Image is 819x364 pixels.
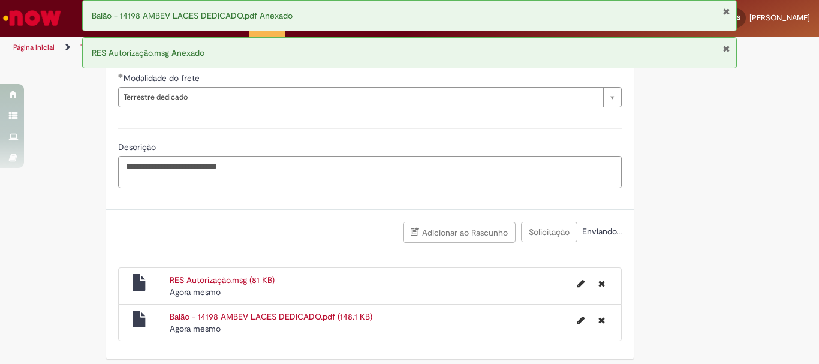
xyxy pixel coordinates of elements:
[570,274,592,293] button: Editar nome de arquivo RES Autorização.msg
[722,7,730,16] button: Fechar Notificação
[170,287,221,297] time: 30/09/2025 18:40:07
[124,73,202,83] span: Modalidade do frete
[13,43,55,52] a: Página inicial
[170,287,221,297] span: Agora mesmo
[170,323,221,334] time: 30/09/2025 18:40:02
[170,323,221,334] span: Agora mesmo
[570,311,592,330] button: Editar nome de arquivo Balão - 14198 AMBEV LAGES DEDICADO.pdf
[92,10,293,21] span: Balão - 14198 AMBEV LAGES DEDICADO.pdf Anexado
[722,44,730,53] button: Fechar Notificação
[9,37,537,59] ul: Trilhas de página
[118,73,124,78] span: Obrigatório Preenchido
[118,142,158,152] span: Descrição
[92,47,204,58] span: RES Autorização.msg Anexado
[124,88,597,107] span: Terrestre dedicado
[170,311,372,322] a: Balão - 14198 AMBEV LAGES DEDICADO.pdf (148.1 KB)
[580,226,622,237] span: Enviando...
[591,311,612,330] button: Excluir Balão - 14198 AMBEV LAGES DEDICADO.pdf
[749,13,810,23] span: [PERSON_NAME]
[170,275,275,285] a: RES Autorização.msg (81 KB)
[80,43,144,52] a: Todos os Catálogos
[1,6,63,30] img: ServiceNow
[118,156,622,188] textarea: Descrição
[591,274,612,293] button: Excluir RES Autorização.msg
